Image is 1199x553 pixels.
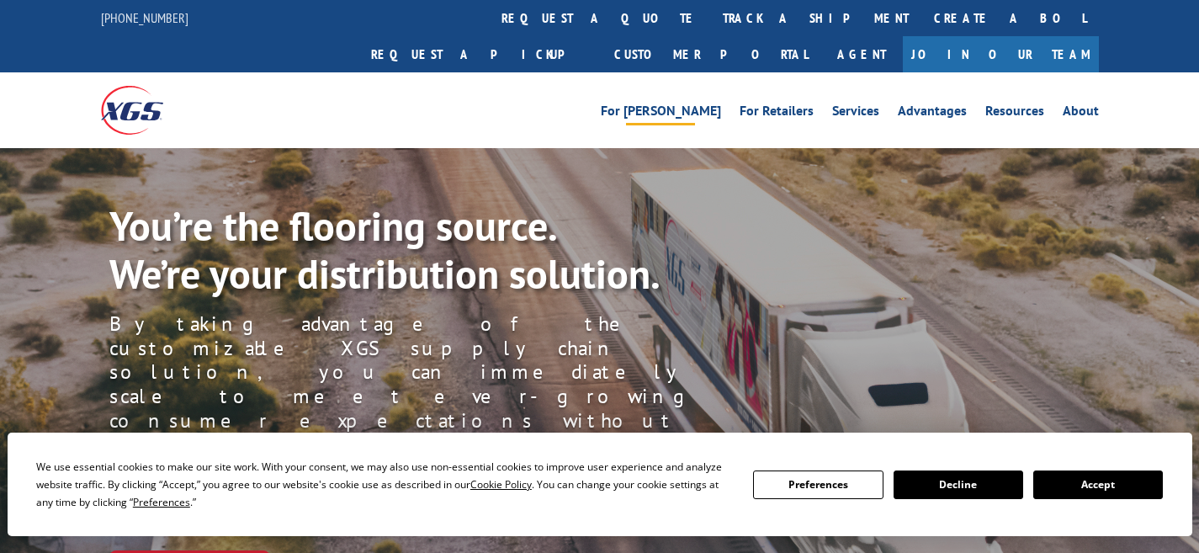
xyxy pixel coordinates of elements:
button: Preferences [753,471,883,499]
a: Agent [820,36,903,72]
span: Preferences [133,495,190,509]
p: By taking advantage of the customizable XGS supply chain solution, you can immediately scale to m... [109,312,756,530]
button: Accept [1033,471,1163,499]
a: About [1063,104,1099,123]
a: Join Our Team [903,36,1099,72]
a: Services [832,104,879,123]
a: Resources [985,104,1044,123]
div: We use essential cookies to make our site work. With your consent, we may also use non-essential ... [36,458,733,511]
div: Cookie Consent Prompt [8,433,1192,536]
p: You’re the flooring source. We’re your distribution solution. [109,202,697,299]
button: Decline [894,471,1023,499]
span: Cookie Policy [470,477,532,492]
a: Request a pickup [358,36,602,72]
a: For [PERSON_NAME] [601,104,721,123]
a: Customer Portal [602,36,820,72]
a: [PHONE_NUMBER] [101,9,188,26]
a: Advantages [898,104,967,123]
a: For Retailers [740,104,814,123]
